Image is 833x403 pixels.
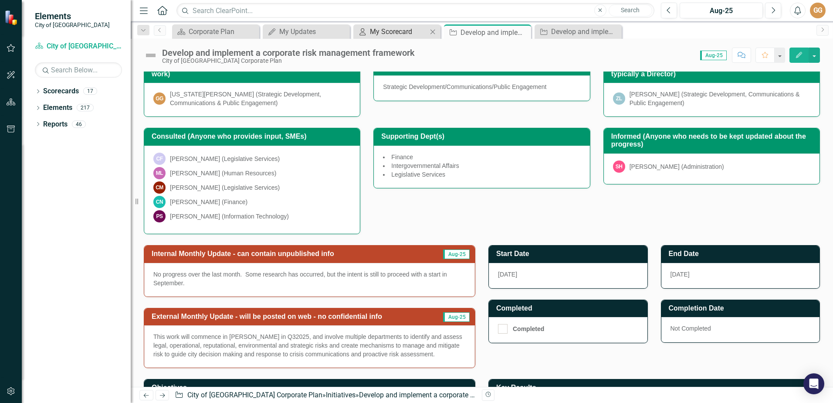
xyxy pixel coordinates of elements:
[189,26,257,37] div: Corporate Plan
[359,391,559,399] div: Develop and implement a corporate risk management framework
[551,26,620,37] div: Develop and implement a performance measurement framework to track customer service improvement o...
[383,83,546,90] span: Strategic Development/Communications/Public Engagement
[170,183,280,192] div: [PERSON_NAME] (Legislative Services)
[153,270,466,287] p: No progress over the last month. Some research has occurred, but the intent is still to proceed w...
[153,210,166,222] div: PS
[43,86,79,96] a: Scorecards
[43,103,72,113] a: Elements
[176,3,654,18] input: Search ClearPoint...
[153,181,166,194] div: CM
[174,26,257,37] a: Corporate Plan
[153,332,466,359] p: This work will commence in [PERSON_NAME] in Q32025, and involve multiple departments to identify ...
[443,249,470,259] span: Aug-25
[670,271,690,278] span: [DATE]
[496,250,643,258] h3: Start Date
[461,27,529,38] div: Develop and implement a corporate risk management framework
[77,104,94,112] div: 217
[803,373,824,394] div: Open Intercom Messenger
[43,120,68,130] a: Reports
[630,162,724,171] div: [PERSON_NAME] (Administration)
[496,304,643,312] h3: Completed
[669,304,816,312] h3: Completion Date
[683,6,760,16] div: Aug-25
[265,26,348,37] a: My Updates
[35,11,110,21] span: Elements
[370,26,427,37] div: My Scorecard
[391,154,413,161] span: Finance
[153,196,166,208] div: CN
[35,21,110,28] small: City of [GEOGRAPHIC_DATA]
[621,7,640,14] span: Search
[170,198,247,206] div: [PERSON_NAME] (Finance)
[35,62,122,78] input: Search Below...
[700,51,727,60] span: Aug-25
[162,48,415,58] div: Develop and implement a corporate risk management framework
[496,384,815,392] h3: Key Results
[4,10,20,26] img: ClearPoint Strategy
[152,250,429,258] h3: Internal Monthly Update - can contain unpublished info
[391,171,445,178] span: Legislative Services
[152,384,471,392] h3: Objectives
[187,391,322,399] a: City of [GEOGRAPHIC_DATA] Corporate Plan
[170,212,289,221] div: [PERSON_NAME] (Information Technology)
[613,161,625,173] div: SH
[498,271,517,278] span: [DATE]
[680,3,763,18] button: Aug-25
[170,154,280,163] div: [PERSON_NAME] (Legislative Services)
[153,167,166,179] div: ML
[175,390,475,400] div: » »
[669,250,816,258] h3: End Date
[72,120,86,128] div: 46
[152,133,356,140] h3: Consulted (Anyone who provides input, SMEs)
[613,92,625,105] div: ZL
[153,153,166,165] div: CF
[391,162,459,169] span: Intergovernmental Affairs
[537,26,620,37] a: Develop and implement a performance measurement framework to track customer service improvement o...
[35,41,122,51] a: City of [GEOGRAPHIC_DATA] Corporate Plan
[279,26,348,37] div: My Updates
[162,58,415,64] div: City of [GEOGRAPHIC_DATA] Corporate Plan
[611,133,815,148] h3: Informed (Anyone who needs to be kept updated about the progress)
[326,391,356,399] a: Initiatives
[356,26,427,37] a: My Scorecard
[661,317,820,342] div: Not Completed
[170,169,276,178] div: [PERSON_NAME] (Human Resources)
[609,4,652,17] button: Search
[381,133,585,140] h3: Supporting Dept(s)
[170,90,351,107] div: [US_STATE][PERSON_NAME] (Strategic Development, Communications & Public Engagement)
[83,88,97,95] div: 17
[443,312,470,322] span: Aug-25
[630,90,810,107] div: [PERSON_NAME] (Strategic Development, Communications & Public Engagement)
[144,48,158,62] img: Not Defined
[153,92,166,105] div: GG
[152,313,437,321] h3: External Monthly Update - will be posted on web - no confidential info
[810,3,826,18] button: GG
